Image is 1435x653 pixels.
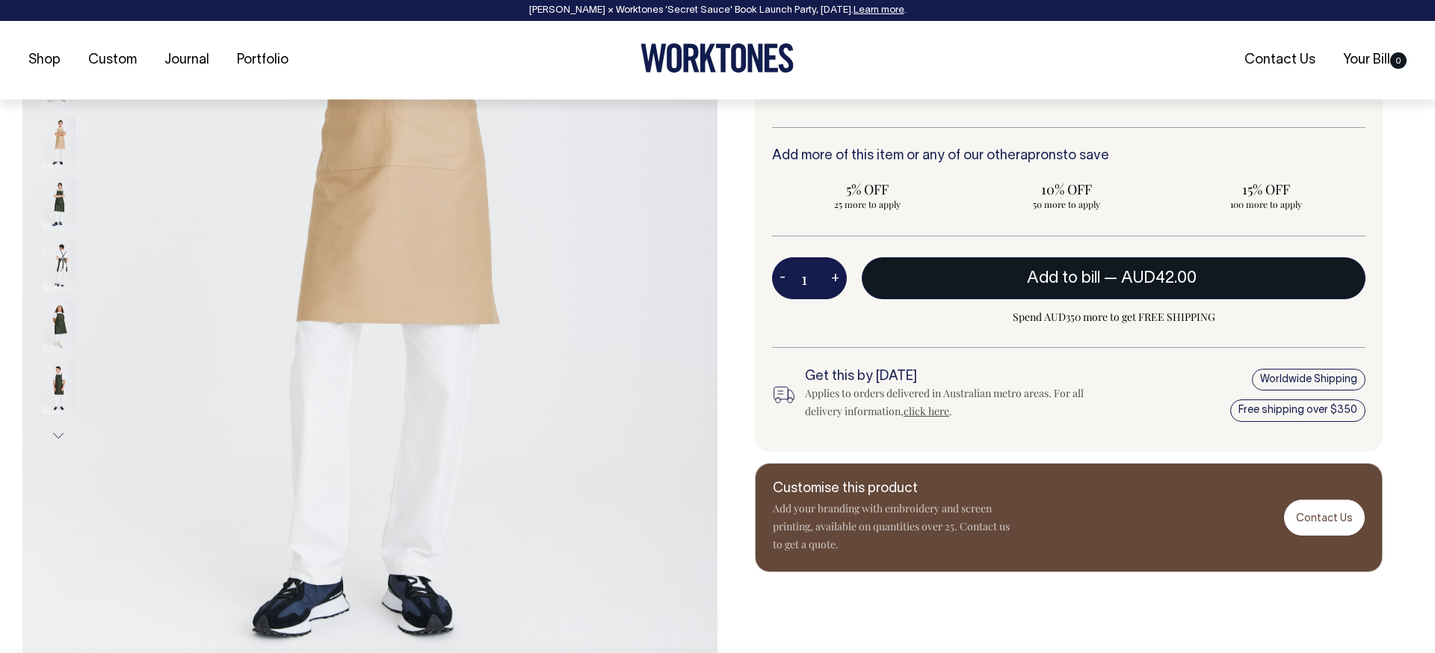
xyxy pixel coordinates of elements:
[862,308,1365,326] span: Spend AUD350 more to get FREE SHIPPING
[42,301,75,353] img: olive
[22,48,67,73] a: Shop
[42,117,75,169] img: khaki
[780,180,955,198] span: 5% OFF
[1178,180,1354,198] span: 15% OFF
[862,257,1365,299] button: Add to bill —AUD42.00
[231,48,294,73] a: Portfolio
[42,55,75,108] img: khaki
[979,180,1155,198] span: 10% OFF
[1170,176,1361,215] input: 15% OFF 100 more to apply
[1178,198,1354,210] span: 100 more to apply
[15,5,1420,16] div: [PERSON_NAME] × Worktones ‘Secret Sauce’ Book Launch Party, [DATE]. .
[824,263,847,293] button: +
[1020,150,1063,162] a: aprons
[979,198,1155,210] span: 50 more to apply
[1104,271,1200,286] span: —
[82,48,143,73] a: Custom
[47,419,70,453] button: Next
[972,176,1162,215] input: 10% OFF 50 more to apply
[773,500,1012,554] p: Add your branding with embroidery and screen printing, available on quantities over 25. Contact u...
[772,263,793,293] button: -
[1284,500,1365,535] a: Contact Us
[805,384,1096,420] div: Applies to orders delivered in Australian metro areas. For all delivery information, .
[42,178,75,230] img: olive
[1027,271,1100,286] span: Add to bill
[904,404,949,418] a: click here
[1390,52,1407,69] span: 0
[805,370,1096,384] h6: Get this by [DATE]
[773,482,1012,497] h6: Customise this product
[1238,48,1321,73] a: Contact Us
[780,198,955,210] span: 25 more to apply
[772,176,963,215] input: 5% OFF 25 more to apply
[1337,48,1413,73] a: Your Bill0
[42,362,75,414] img: olive
[772,149,1365,164] h6: Add more of this item or any of our other to save
[854,6,904,15] a: Learn more
[158,48,215,73] a: Journal
[1121,271,1197,286] span: AUD42.00
[42,239,75,292] img: olive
